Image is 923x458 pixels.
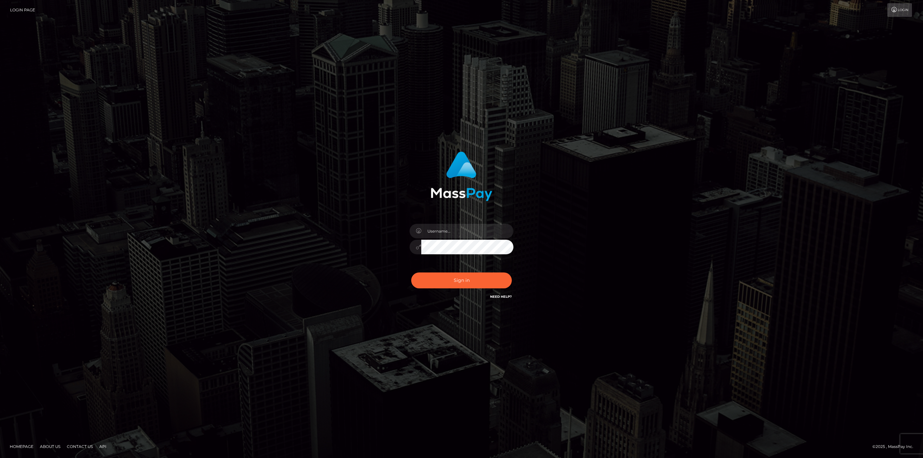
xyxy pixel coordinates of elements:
[37,441,63,452] a: About Us
[887,3,912,17] a: Login
[97,441,109,452] a: API
[411,272,512,288] button: Sign in
[421,224,513,238] input: Username...
[10,3,35,17] a: Login Page
[7,441,36,452] a: Homepage
[490,295,512,299] a: Need Help?
[872,443,918,450] div: © 2025 , MassPay Inc.
[431,151,492,201] img: MassPay Login
[64,441,95,452] a: Contact Us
